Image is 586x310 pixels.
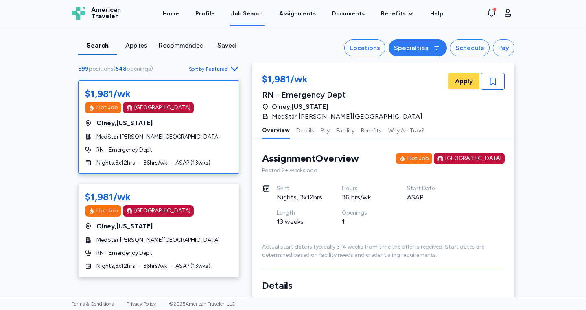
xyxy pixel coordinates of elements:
[143,159,167,167] span: 36 hrs/wk
[143,262,167,270] span: 36 hrs/wk
[269,297,505,305] li: Work in a short-term acute care hospital Emergency Department
[96,236,220,244] span: MedStar [PERSON_NAME][GEOGRAPHIC_DATA]
[262,152,359,165] div: Assignment Overview
[96,221,153,231] span: Olney , [US_STATE]
[262,279,505,292] h3: Details
[361,121,382,139] button: Benefits
[91,7,121,20] span: American Traveler
[455,76,473,86] span: Apply
[231,10,263,18] div: Job Search
[381,10,414,18] a: Benefits
[189,64,239,74] button: Sort byFeatured
[342,209,387,217] div: Openings
[262,73,427,87] div: $1,981/wk
[350,43,380,53] div: Locations
[120,41,152,50] div: Applies
[85,87,131,100] div: $1,981/wk
[96,249,152,257] span: RN - Emergency Dept
[96,118,153,128] span: Olney , [US_STATE]
[296,121,314,139] button: Details
[342,217,387,227] div: 1
[344,39,385,56] button: Locations
[169,301,235,307] span: © 2025 American Traveler, LLC
[85,191,131,204] div: $1,981/wk
[272,112,422,121] span: MedStar [PERSON_NAME][GEOGRAPHIC_DATA]
[493,39,514,56] button: Pay
[342,193,387,202] div: 36 hrs/wk
[262,243,505,259] div: Actual start date is typically 3-4 weeks from time the offer is received. Start dates are determi...
[78,65,156,73] div: ( )
[206,66,228,72] span: Featured
[96,104,118,112] div: Hot Job
[455,43,484,53] div: Schedule
[96,262,135,270] span: Nights , 3 x 12 hrs
[272,102,328,112] span: Olney , [US_STATE]
[389,39,447,56] button: Specialties
[262,167,505,175] div: Posted 2+ weeks ago
[262,89,427,100] div: RN - Emergency Dept
[81,41,114,50] div: Search
[262,121,290,139] button: Overview
[277,209,322,217] div: Length
[116,65,127,72] span: 548
[78,65,89,72] span: 399
[342,184,387,193] div: Hours
[210,41,243,50] div: Saved
[394,43,429,53] div: Specialties
[134,207,190,215] div: [GEOGRAPHIC_DATA]
[277,193,322,202] div: Nights, 3x12hrs
[230,1,265,26] a: Job Search
[96,207,118,215] div: Hot Job
[175,159,210,167] span: ASAP ( 13 wks)
[498,43,509,53] div: Pay
[159,41,204,50] div: Recommended
[127,65,151,72] span: openings
[388,121,424,139] button: Why AmTrav?
[189,66,204,72] span: Sort by
[381,10,406,18] span: Benefits
[407,184,453,193] div: Start Date
[336,121,354,139] button: Facility
[321,121,330,139] button: Pay
[96,146,152,154] span: RN - Emergency Dept
[175,262,210,270] span: ASAP ( 13 wks)
[407,154,429,163] div: Hot Job
[277,184,322,193] div: Shift
[127,301,156,307] a: Privacy Policy
[134,104,190,112] div: [GEOGRAPHIC_DATA]
[445,154,501,163] div: [GEOGRAPHIC_DATA]
[89,65,114,72] span: positions
[72,7,85,20] img: Logo
[448,73,479,89] button: Apply
[96,133,220,141] span: MedStar [PERSON_NAME][GEOGRAPHIC_DATA]
[450,39,490,56] button: Schedule
[277,217,322,227] div: 13 weeks
[96,159,135,167] span: Nights , 3 x 12 hrs
[407,193,453,202] div: ASAP
[72,301,114,307] a: Terms & Conditions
